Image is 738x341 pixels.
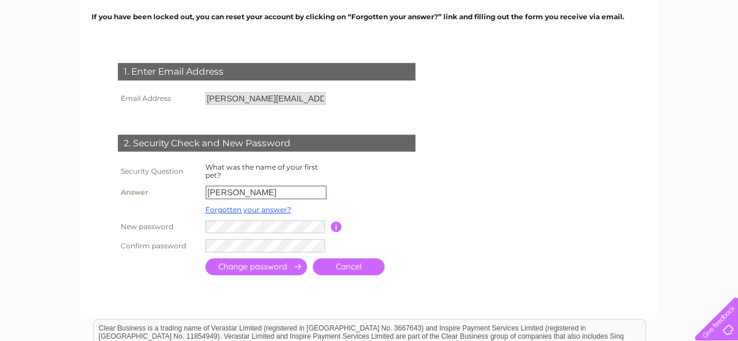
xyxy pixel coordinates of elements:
th: Confirm password [115,236,202,255]
a: Forgotten your answer? [205,205,291,214]
p: If you have been locked out, you can reset your account by clicking on “Forgotten your answer?” l... [92,11,647,22]
th: Answer [115,182,202,202]
th: New password [115,217,202,237]
a: Energy [604,50,629,58]
img: logo.png [26,30,85,66]
div: 2. Security Check and New Password [118,135,415,152]
a: Telecoms [636,50,671,58]
th: Email Address [115,89,202,108]
a: Water [575,50,597,58]
input: Submit [205,258,307,275]
div: 1. Enter Email Address [118,63,415,80]
a: Cancel [313,258,384,275]
th: Security Question [115,160,202,182]
div: Clear Business is a trading name of Verastar Limited (registered in [GEOGRAPHIC_DATA] No. 3667643... [94,6,645,57]
label: What was the name of your first pet? [205,163,318,180]
a: 0333 014 3131 [518,6,599,20]
input: Information [331,222,342,232]
a: Blog [678,50,695,58]
a: Contact [702,50,731,58]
